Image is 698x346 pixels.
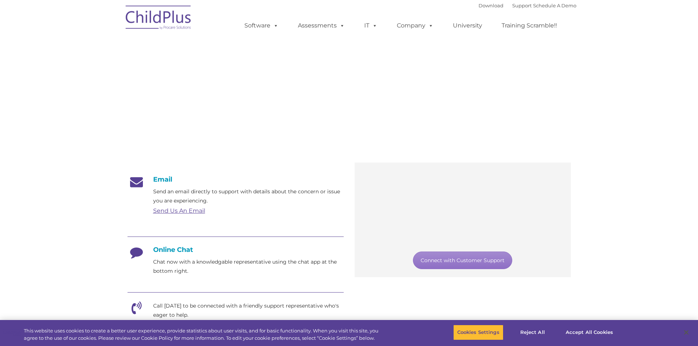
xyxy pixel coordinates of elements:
[122,0,195,37] img: ChildPlus by Procare Solutions
[389,18,441,33] a: Company
[153,301,344,320] p: Call [DATE] to be connected with a friendly support representative who's eager to help.
[446,18,490,33] a: University
[237,18,286,33] a: Software
[357,18,385,33] a: IT
[510,325,555,340] button: Reject All
[413,252,512,269] a: Connect with Customer Support
[453,325,503,340] button: Cookies Settings
[153,187,344,205] p: Send an email directly to support with details about the concern or issue you are experiencing.
[562,325,617,340] button: Accept All Cookies
[479,3,503,8] a: Download
[533,3,576,8] a: Schedule A Demo
[678,324,694,341] button: Close
[512,3,532,8] a: Support
[494,18,564,33] a: Training Scramble!!
[128,246,344,254] h4: Online Chat
[479,3,576,8] font: |
[153,207,205,214] a: Send Us An Email
[24,327,384,342] div: This website uses cookies to create a better user experience, provide statistics about user visit...
[128,175,344,183] h4: Email
[153,257,344,276] p: Chat now with a knowledgable representative using the chat app at the bottom right.
[291,18,352,33] a: Assessments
